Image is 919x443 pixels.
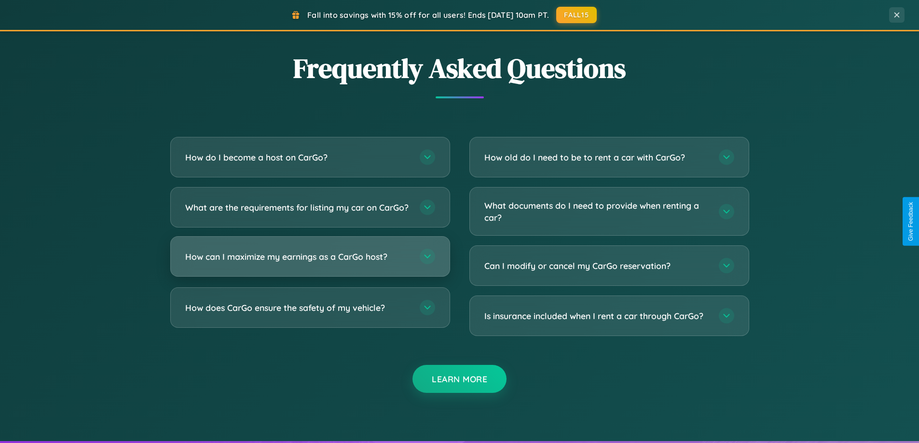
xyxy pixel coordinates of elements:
[185,251,410,263] h3: How can I maximize my earnings as a CarGo host?
[484,260,709,272] h3: Can I modify or cancel my CarGo reservation?
[412,365,507,393] button: Learn More
[484,200,709,223] h3: What documents do I need to provide when renting a car?
[907,202,914,241] div: Give Feedback
[556,7,597,23] button: FALL15
[185,151,410,163] h3: How do I become a host on CarGo?
[185,201,410,214] h3: What are the requirements for listing my car on CarGo?
[185,302,410,314] h3: How does CarGo ensure the safety of my vehicle?
[484,310,709,322] h3: Is insurance included when I rent a car through CarGo?
[170,50,749,87] h2: Frequently Asked Questions
[484,151,709,163] h3: How old do I need to be to rent a car with CarGo?
[307,10,549,20] span: Fall into savings with 15% off for all users! Ends [DATE] 10am PT.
